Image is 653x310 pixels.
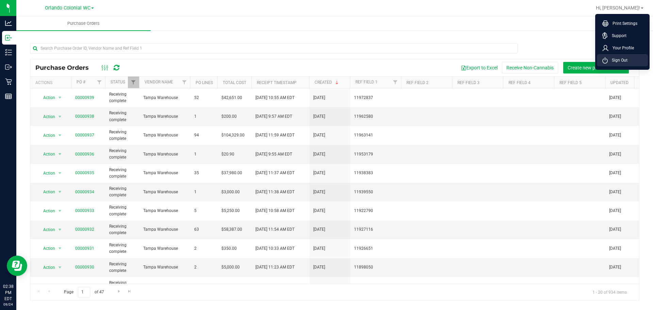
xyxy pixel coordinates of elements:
span: [DATE] [313,95,325,101]
span: [DATE] [313,264,325,271]
span: Receiving complete [109,185,135,198]
span: $58,387.00 [221,226,242,233]
span: Action [37,244,55,253]
a: Purchase Orders [16,16,151,31]
span: Action [37,149,55,159]
a: Updated [610,80,629,85]
a: Total Cost [223,80,246,85]
span: [DATE] [313,283,325,290]
a: Support [602,32,645,39]
span: Tampa Warehouse [143,95,186,101]
span: 11904190 [354,283,397,290]
button: Export to Excel [456,62,502,74]
span: Tampa Warehouse [143,226,186,233]
span: Tampa Warehouse [143,264,186,271]
span: 1 [194,189,213,195]
span: 11926651 [354,245,397,252]
span: 63 [194,226,213,233]
span: [DATE] 9:55 AM EDT [255,151,292,158]
span: [DATE] [609,189,621,195]
span: [DATE] [609,170,621,176]
span: 2 [194,264,213,271]
span: [DATE] [313,170,325,176]
span: 11953179 [354,151,397,158]
span: Hi, [PERSON_NAME]! [596,5,640,11]
span: Purchase Orders [58,20,109,27]
span: Tampa Warehouse [143,283,186,290]
span: [DATE] 10:33 AM EDT [255,245,295,252]
span: [DATE] [313,208,325,214]
span: [DATE] 11:26 AM EDT [255,283,295,290]
span: 11972837 [354,95,397,101]
p: 02:38 PM EDT [3,283,13,302]
span: Receiving complete [109,204,135,217]
span: [DATE] 10:55 AM EDT [255,95,295,101]
span: Action [37,281,55,291]
span: Receiving complete [109,148,135,161]
li: Sign Out [597,54,648,66]
span: Action [37,131,55,140]
a: Ref Field 5 [559,80,582,85]
span: Action [37,225,55,234]
span: Purchase Orders [35,64,96,71]
span: [DATE] [609,95,621,101]
span: 1 [194,151,213,158]
span: [DATE] [313,226,325,233]
a: Status [111,80,125,84]
span: 5 [194,208,213,214]
span: [DATE] 11:38 AM EDT [255,189,295,195]
span: Create new purchase order [568,65,624,70]
span: $42,651.00 [221,95,242,101]
a: 00000933 [75,208,94,213]
span: [DATE] 11:37 AM EDT [255,170,295,176]
span: Action [37,168,55,178]
a: Created [315,80,340,85]
span: Receiving complete [109,242,135,255]
span: Receiving complete [109,223,135,236]
span: $200.00 [221,113,237,120]
span: Action [37,206,55,216]
span: $3,000.00 [221,189,240,195]
span: [DATE] [609,113,621,120]
a: Ref Field 1 [355,80,378,84]
span: Orlando Colonial WC [45,5,90,11]
span: $37,980.00 [221,170,242,176]
span: [DATE] [313,245,325,252]
span: Tampa Warehouse [143,132,186,138]
p: 09/24 [3,302,13,307]
input: 1 [78,287,90,297]
span: Receiving complete [109,110,135,123]
span: Tampa Warehouse [143,189,186,195]
span: [DATE] [313,132,325,138]
span: select [56,187,64,197]
span: [DATE] [609,151,621,158]
span: select [56,131,64,140]
span: Support [608,32,626,39]
inline-svg: Inventory [5,49,12,56]
inline-svg: Retail [5,78,12,85]
span: 11922790 [354,208,397,214]
span: $10,260.00 [221,283,242,290]
span: $20.90 [221,151,234,158]
a: 00000937 [75,133,94,137]
a: Go to the next page [114,287,124,296]
span: Print Settings [608,20,637,27]
span: $5,000.00 [221,264,240,271]
span: select [56,225,64,234]
a: Ref Field 4 [508,80,531,85]
span: 11938383 [354,170,397,176]
button: Receive Non-Cannabis [502,62,558,74]
inline-svg: Reports [5,93,12,100]
span: $104,329.00 [221,132,245,138]
span: Your Profile [608,45,634,51]
a: 00000930 [75,265,94,270]
a: Go to the last page [125,287,135,296]
span: 1 - 20 of 934 items [587,287,632,297]
div: Actions [35,80,68,85]
a: Vendor Name [145,80,173,84]
a: 00000932 [75,227,94,232]
span: [DATE] [609,283,621,290]
a: 00000939 [75,95,94,100]
span: 2 [194,245,213,252]
a: 00000938 [75,114,94,119]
